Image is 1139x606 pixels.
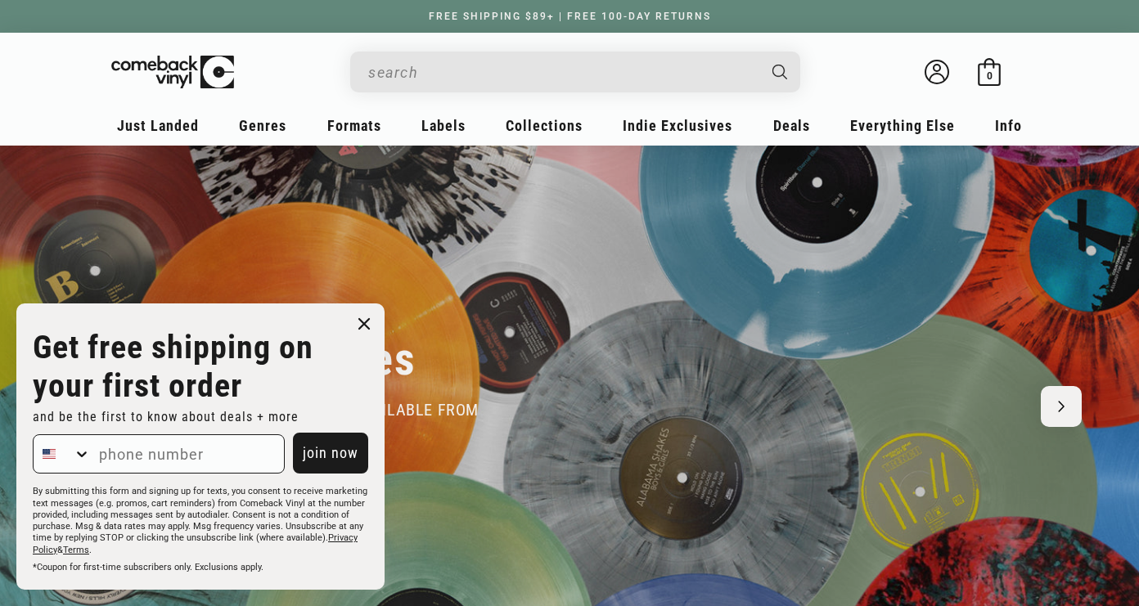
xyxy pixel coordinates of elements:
a: FREE SHIPPING $89+ | FREE 100-DAY RETURNS [412,11,727,22]
input: When autocomplete results are available use up and down arrows to review and enter to select [368,56,756,89]
span: Just Landed [117,117,199,134]
button: Close dialog [352,312,376,336]
span: Formats [327,117,381,134]
p: By submitting this form and signing up for texts, you consent to receive marketing text messages ... [33,486,368,556]
span: Deals [773,117,810,134]
img: United States [43,447,56,460]
span: Info [995,117,1022,134]
span: *Coupon for first-time subscribers only. Exclusions apply. [33,562,263,572]
span: Labels [421,117,466,134]
a: Terms [63,545,89,555]
span: Collections [506,117,583,134]
span: and be the first to know about deals + more [33,409,299,424]
a: Privacy Policy [33,532,358,554]
span: Indie Exclusives [623,117,732,134]
strong: Get free shipping on your first order [33,328,313,405]
input: phone number [91,435,284,473]
div: Search [350,52,800,92]
span: Everything Else [850,117,955,134]
span: Genres [239,117,286,134]
span: 0 [987,70,993,82]
button: join now [293,433,368,474]
button: Search Countries [34,435,91,473]
button: Search [759,52,803,92]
